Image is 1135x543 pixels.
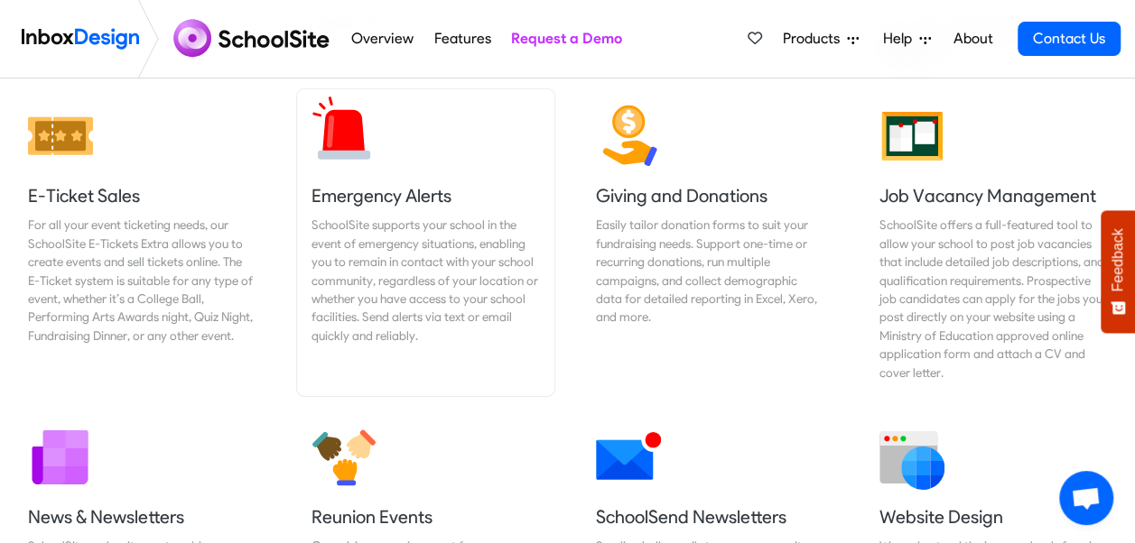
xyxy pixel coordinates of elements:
[596,183,823,208] h5: Giving and Donations
[879,504,1107,529] h5: Website Design
[1018,22,1121,56] a: Contact Us
[948,21,998,57] a: About
[506,21,627,57] a: Request a Demo
[879,216,1107,382] div: SchoolSite offers a full-featured tool to allow your school to post job vacancies that include de...
[28,216,256,345] div: For all your event ticketing needs, our SchoolSite E-Tickets Extra allows you to create events an...
[312,425,377,490] img: 2022_01_12_icon_unite.svg
[312,216,539,345] div: SchoolSite supports your school in the event of emergency situations, enabling you to remain in c...
[596,104,661,169] img: 2022_01_12_icon_donation.svg
[297,89,554,396] a: Emergency Alerts SchoolSite supports your school in the event of emergency situations, enabling y...
[879,183,1107,208] h5: Job Vacancy Management
[312,183,539,208] h5: Emergency Alerts
[879,104,944,169] img: 2022_01_12_icon_job_bulletin.svg
[883,28,919,50] span: Help
[28,504,256,529] h5: News & Newsletters
[28,104,93,169] img: 2022_01_12_icon_ticket.svg
[596,216,823,326] div: Easily tailor donation forms to suit your fundraising needs. Support one-time or recurring donati...
[28,183,256,208] h5: E-Ticket Sales
[312,504,539,529] h5: Reunion Events
[1059,471,1113,525] a: Open chat
[783,28,847,50] span: Products
[596,425,661,490] img: 2022_01_12_icon_mail_notification.svg
[776,21,866,57] a: Products
[312,97,377,161] img: 2022_01_12_icon_siren.svg
[596,504,823,529] h5: SchoolSend Newsletters
[1101,210,1135,333] button: Feedback - Show survey
[865,89,1121,396] a: Job Vacancy Management SchoolSite offers a full-featured tool to allow your school to post job va...
[1110,228,1126,291] span: Feedback
[581,89,838,396] a: Giving and Donations Easily tailor donation forms to suit your fundraising needs. Support one-tim...
[879,425,944,490] img: 2022_01_12_icon_website.svg
[429,21,496,57] a: Features
[876,21,938,57] a: Help
[14,89,270,396] a: E-Ticket Sales For all your event ticketing needs, our SchoolSite E-Tickets Extra allows you to c...
[347,21,419,57] a: Overview
[28,425,93,490] img: 2022_01_12_icon_newsletter.svg
[166,17,341,60] img: schoolsite logo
